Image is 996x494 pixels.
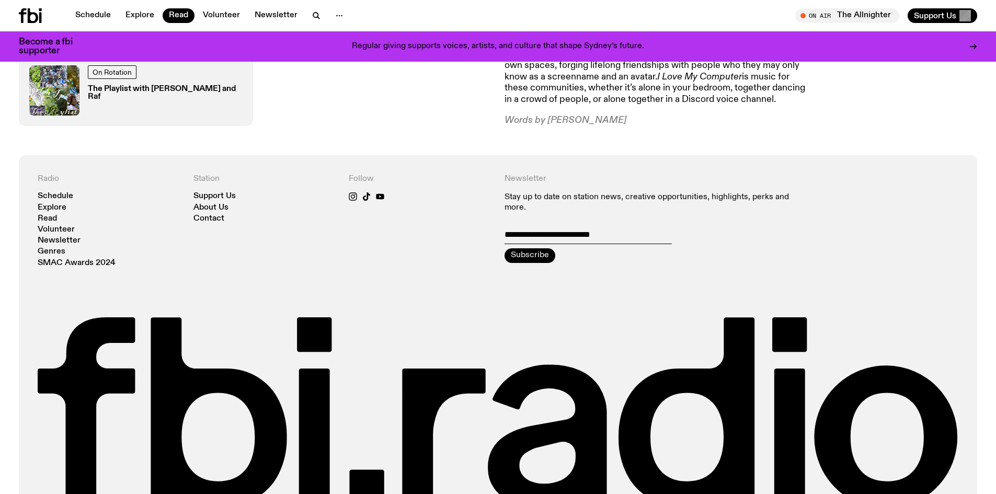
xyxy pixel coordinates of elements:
[349,174,492,184] h4: Follow
[38,226,75,234] a: Volunteer
[19,38,86,55] h3: Become a fbi supporter
[163,8,194,23] a: Read
[193,215,224,223] a: Contact
[657,72,742,82] em: I Love My Computer
[193,192,236,200] a: Support Us
[38,259,116,267] a: SMAC Awards 2024
[69,8,117,23] a: Schedule
[119,8,161,23] a: Explore
[795,8,899,23] button: On AirThe Allnighter
[352,42,644,51] p: Regular giving supports voices, artists, and culture that shape Sydney’s future.
[914,11,956,20] span: Support Us
[248,8,304,23] a: Newsletter
[505,115,806,127] p: Words by [PERSON_NAME]
[38,215,57,223] a: Read
[193,174,337,184] h4: Station
[505,192,803,212] p: Stay up to date on station news, creative opportunities, highlights, perks and more.
[197,8,246,23] a: Volunteer
[505,248,555,263] button: Subscribe
[193,204,228,212] a: About Us
[38,248,65,256] a: Genres
[38,237,81,245] a: Newsletter
[29,65,243,116] a: On RotationThe Playlist with [PERSON_NAME] and Raf
[38,192,73,200] a: Schedule
[908,8,977,23] button: Support Us
[38,204,66,212] a: Explore
[505,174,803,184] h4: Newsletter
[38,174,181,184] h4: Radio
[88,85,243,101] h3: The Playlist with [PERSON_NAME] and Raf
